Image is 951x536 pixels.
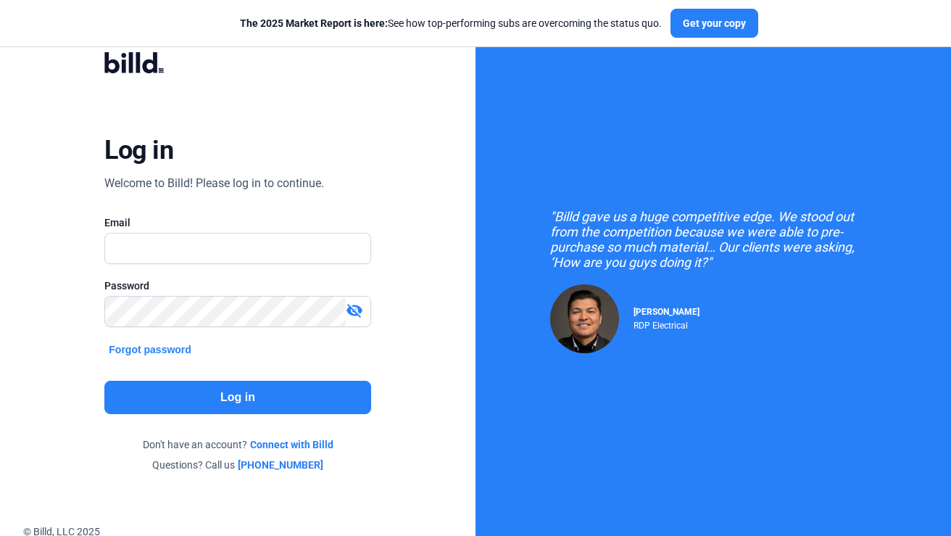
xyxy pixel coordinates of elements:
[104,134,173,166] div: Log in
[238,458,323,472] a: [PHONE_NUMBER]
[104,437,370,452] div: Don't have an account?
[240,16,662,30] div: See how top-performing subs are overcoming the status quo.
[240,17,388,29] span: The 2025 Market Report is here:
[104,458,370,472] div: Questions? Call us
[104,279,370,293] div: Password
[634,317,699,331] div: RDP Electrical
[550,209,876,270] div: "Billd gave us a huge competitive edge. We stood out from the competition because we were able to...
[550,284,619,353] img: Raul Pacheco
[104,342,196,358] button: Forgot password
[104,381,370,414] button: Log in
[250,437,333,452] a: Connect with Billd
[346,302,363,319] mat-icon: visibility_off
[104,215,370,230] div: Email
[104,175,324,192] div: Welcome to Billd! Please log in to continue.
[670,9,758,38] button: Get your copy
[634,307,699,317] span: [PERSON_NAME]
